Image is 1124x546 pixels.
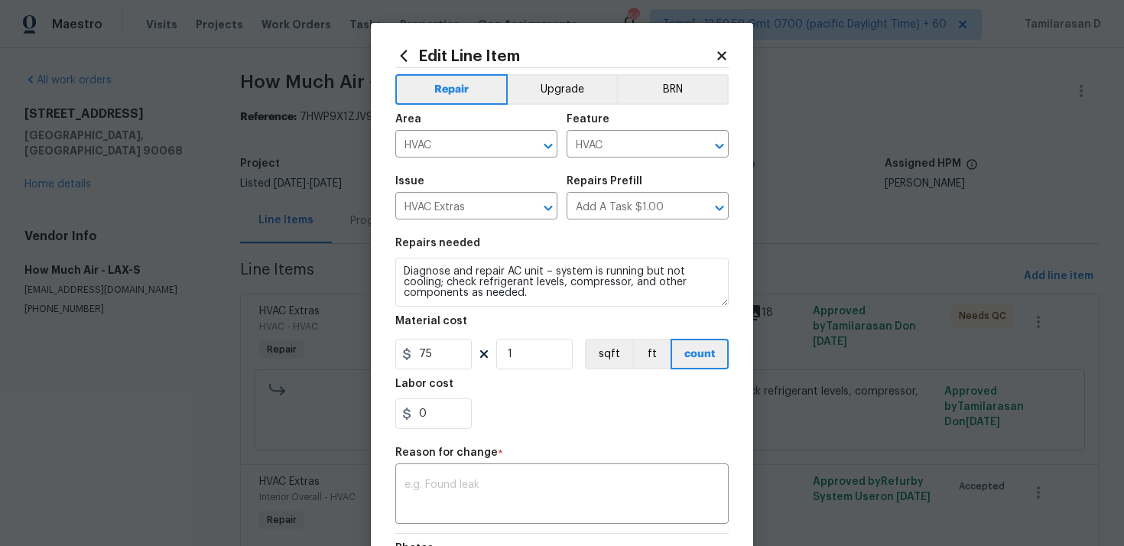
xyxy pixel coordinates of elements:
[395,47,715,64] h2: Edit Line Item
[567,176,642,187] h5: Repairs Prefill
[709,135,730,157] button: Open
[671,339,729,369] button: count
[395,316,467,327] h5: Material cost
[709,197,730,219] button: Open
[395,379,453,389] h5: Labor cost
[538,197,559,219] button: Open
[395,74,508,105] button: Repair
[395,114,421,125] h5: Area
[508,74,617,105] button: Upgrade
[395,447,498,458] h5: Reason for change
[538,135,559,157] button: Open
[632,339,671,369] button: ft
[567,114,609,125] h5: Feature
[616,74,729,105] button: BRN
[395,258,729,307] textarea: Diagnose and repair AC unit – system is running but not cooling; check refrigerant levels, compre...
[585,339,632,369] button: sqft
[395,176,424,187] h5: Issue
[395,238,480,249] h5: Repairs needed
